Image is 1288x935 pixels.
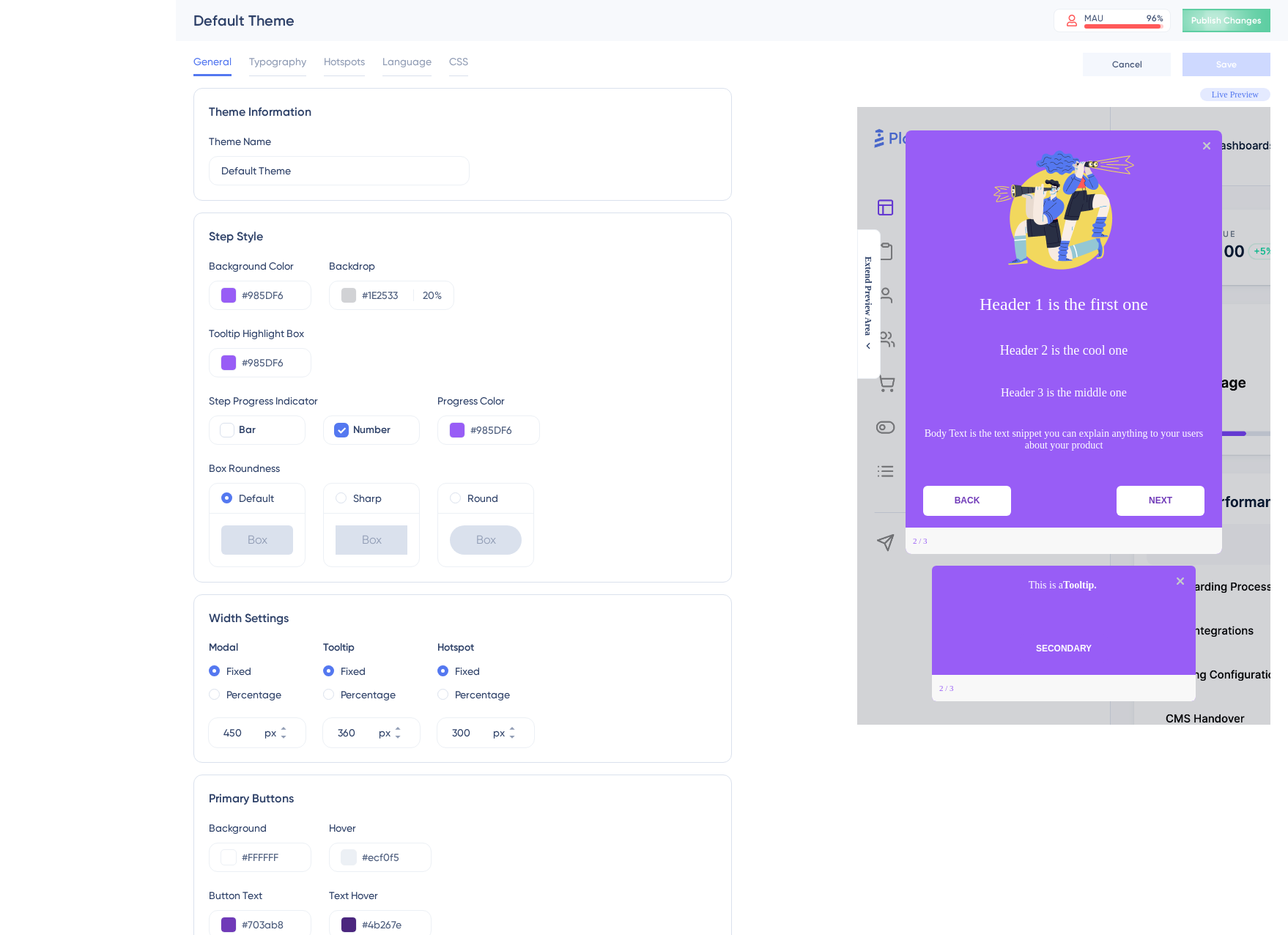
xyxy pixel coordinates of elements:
input: px [452,724,490,742]
div: MAU [1084,12,1103,24]
div: Footer [906,528,1222,554]
div: Step 2 of 3 [913,535,928,547]
span: Typography [249,53,306,70]
button: px [279,718,306,733]
span: Language [382,53,432,70]
button: Previous [923,486,1011,516]
div: Width Settings [209,610,717,627]
button: px [508,718,534,733]
div: Button Text [209,887,311,904]
button: Cancel [1083,53,1171,76]
div: Footer [932,675,1196,701]
div: Text Hover [329,887,432,904]
div: Box [450,525,522,555]
button: Next [1117,486,1204,516]
label: Fixed [341,662,366,680]
b: Tooltip. [1063,580,1097,591]
input: Theme Name [221,163,457,179]
input: % [418,287,434,304]
div: Primary Buttons [209,790,717,807]
button: Publish Changes [1182,9,1270,32]
img: Modal Media [991,136,1137,283]
div: Background Color [209,257,311,275]
label: % [413,287,442,304]
div: Box [221,525,293,555]
button: px [393,718,420,733]
span: Save [1216,59,1237,70]
label: Fixed [226,662,251,680]
div: px [264,724,276,742]
input: px [338,724,376,742]
div: Progress Color [437,392,540,410]
span: Number [353,421,391,439]
div: Theme Name [209,133,271,150]
div: Step Style [209,228,717,245]
span: Hotspots [324,53,365,70]
div: Box Roundness [209,459,717,477]
div: Hover [329,819,432,837]
button: SECONDARY [1020,634,1108,663]
div: Modal [209,639,306,657]
button: px [508,733,534,747]
div: px [493,724,505,742]
label: Round [467,489,498,507]
span: General [193,53,232,70]
div: Step 2 of 3 [939,682,954,694]
p: Body Text is the text snippet you can explain anything to your users about your product [917,428,1210,451]
span: Cancel [1112,59,1142,70]
button: Extend Preview Area [856,256,880,352]
div: 96 % [1147,12,1163,24]
button: Save [1182,53,1270,76]
label: Percentage [455,686,510,703]
div: Default Theme [193,10,1017,31]
div: Step Progress Indicator [209,392,420,410]
span: Live Preview [1212,89,1259,100]
p: This is a [944,577,1184,594]
div: Backdrop [329,257,454,275]
h2: Header 2 is the cool one [917,343,1210,358]
h1: Header 1 is the first one [917,295,1210,314]
button: px [279,733,306,747]
button: px [393,733,420,747]
span: Extend Preview Area [862,256,874,336]
div: px [379,724,391,742]
div: Tooltip [323,639,420,657]
div: Box [336,525,407,555]
div: Hotspot [437,639,534,657]
label: Percentage [226,686,281,703]
div: Tooltip Highlight Box [209,325,717,342]
h3: Header 3 is the middle one [917,386,1210,399]
span: CSS [449,53,468,70]
div: Close Preview [1166,577,1184,595]
label: Percentage [341,686,396,703]
input: px [223,724,262,742]
label: Fixed [455,662,480,680]
span: Bar [239,421,256,439]
div: Background [209,819,311,837]
label: Default [239,489,274,507]
div: Theme Information [209,103,717,121]
div: Close Preview [1193,142,1210,160]
label: Sharp [353,489,382,507]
